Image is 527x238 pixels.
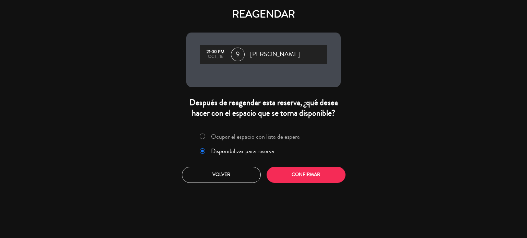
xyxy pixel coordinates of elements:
[203,54,227,59] div: oct., 16
[211,148,274,154] label: Disponibilizar para reserva
[231,48,245,61] span: 9
[186,97,341,118] div: Después de reagendar esta reserva, ¿qué desea hacer con el espacio que se torna disponible?
[267,167,346,183] button: Confirmar
[211,134,300,140] label: Ocupar el espacio con lista de espera
[182,167,261,183] button: Volver
[250,49,300,60] span: [PERSON_NAME]
[186,8,341,21] h4: REAGENDAR
[203,50,227,54] div: 21:00 PM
